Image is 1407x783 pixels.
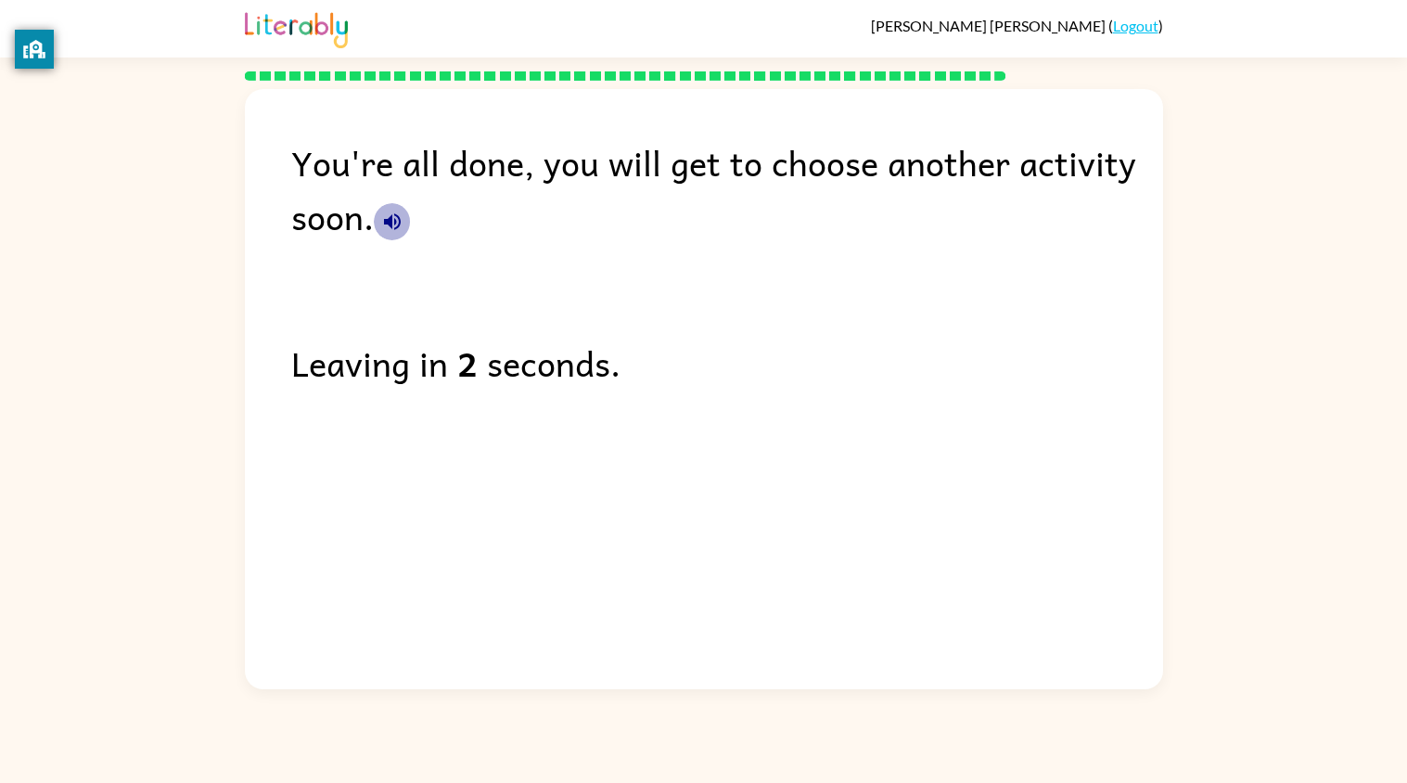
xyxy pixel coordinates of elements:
div: You're all done, you will get to choose another activity soon. [291,135,1163,243]
img: Literably [245,7,348,48]
a: Logout [1113,17,1158,34]
span: [PERSON_NAME] [PERSON_NAME] [871,17,1108,34]
div: ( ) [871,17,1163,34]
b: 2 [457,336,478,390]
button: privacy banner [15,30,54,69]
div: Leaving in seconds. [291,336,1163,390]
